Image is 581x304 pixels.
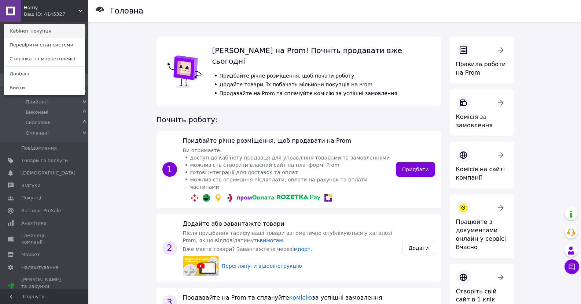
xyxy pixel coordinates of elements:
[21,170,76,176] span: [DEMOGRAPHIC_DATA]
[456,113,493,129] span: Комісія за замовлення
[183,256,219,276] img: video preview
[4,38,85,52] a: Перевірити стан системи
[26,99,48,105] span: Прийняті
[4,81,85,95] a: Вийти
[565,259,579,274] button: Чат з покупцем
[456,61,506,76] span: Правила роботи на Prom
[212,46,402,65] span: [PERSON_NAME] на Prom! Почніть продавати вже сьогодні
[289,294,312,301] a: комісію
[220,73,354,79] span: Придбайте річне розміщення, щоб почати роботу
[157,115,218,124] span: Почніть роботу:
[220,82,373,87] span: Додайте товари, їх побачать мільйони покупців на Prom
[183,230,392,243] span: Після придбання тарифу ваші товари автоматично опублікуються у каталозі Prom, якщо відповідатимуть .
[222,263,302,269] span: Переглянути відеоінструкцію
[162,162,177,177] span: 1
[21,195,41,201] span: Покупці
[83,130,86,136] span: 0
[183,220,284,227] span: Додайте або завантажте товари
[456,218,506,251] span: Працюйте з документами онлайн у сервісі Вчасно
[450,89,514,136] a: Комісія за замовлення
[21,145,57,151] span: Повідомлення
[450,142,514,188] a: Комісія на сайті компанії
[293,246,310,252] a: імпорт
[21,232,68,245] span: Гаманець компанії
[83,99,86,105] span: 0
[456,288,497,303] span: Створіть свій сайт в 1 клік
[21,157,68,164] span: Товари та послуги
[26,109,48,116] span: Виконані
[260,237,283,243] a: вимогам
[24,4,79,11] span: Homy
[220,90,397,96] span: Продавайте на Prom та сплачуйте комісію за успішні замовлення
[190,169,298,175] span: готові інтеграції для доставок та оплат
[21,220,47,226] span: Аналітика
[183,254,397,278] a: video previewПереглянути відеоінструкцію
[26,119,51,126] span: Скасовані
[450,37,514,83] a: Правила роботи на Prom
[4,52,85,66] a: Сторінка на маркетплейсі
[190,177,368,190] span: можливість отримання післяплати, оплати на рахунок та оплати частинами
[450,194,514,258] a: Працюйте з документами онлайн у сервісі Вчасно
[190,155,390,161] span: доступ до кабінету продавця для управління товарами та замовленнями
[183,137,351,144] span: Придбайте річне розміщення, щоб продавати на Prom
[456,166,505,181] span: Комісія на сайті компанії
[4,67,85,81] a: Довідка
[21,264,59,271] span: Налаштування
[83,119,86,126] span: 0
[183,294,382,301] span: Продавайте на Prom та сплачуйте за успішні замовлення
[183,147,222,153] span: Ви отримаєте:
[183,246,312,252] span: Вже маєте товари? Завантажте їх через .
[21,251,40,258] span: Маркет
[24,11,55,18] div: Ваш ID: 4145327
[21,182,40,189] span: Відгуки
[21,277,68,297] span: [PERSON_NAME] та рахунки
[4,24,85,38] a: Кабінет покупця
[402,241,435,255] a: Додати
[110,7,143,15] h1: Головна
[190,162,339,168] span: можливість створити власний сайт на платформі Prom
[83,109,86,116] span: 0
[162,241,177,255] span: 2
[396,162,435,177] a: Придбати
[21,207,61,214] span: Каталог ProSale
[26,130,49,136] span: Оплачені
